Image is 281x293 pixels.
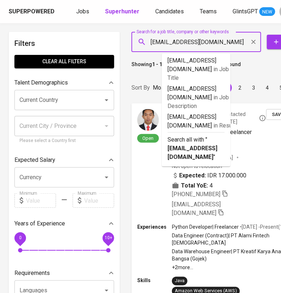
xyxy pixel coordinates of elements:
a: Candidates [155,7,185,16]
h6: Filters [14,38,114,49]
span: NEW [259,8,275,16]
p: [EMAIL_ADDRESS][DOMAIN_NAME] [168,85,225,111]
div: Most Relevant [153,81,198,95]
span: GlintsGPT [233,8,258,15]
div: IDR 17.000.000 [172,171,246,180]
span: Freelancer [225,129,252,135]
span: Candidates [155,8,184,15]
button: Open [101,172,112,182]
p: Skills [137,277,172,284]
div: Years of Experience [14,216,114,231]
input: Value [84,193,114,208]
button: Clear All filters [14,55,114,68]
button: Go to page 3 [248,82,259,94]
p: Years of Experience [14,219,65,228]
span: 4 [209,181,213,190]
input: Value [26,193,56,208]
b: 1 - 10 [152,61,165,67]
p: Python Developer | Freelancer [172,223,239,230]
div: Superpowered [9,8,55,16]
span: Jobs [76,8,89,15]
span: 10+ [104,236,112,241]
p: Requirements [14,269,50,277]
b: Total YoE: [181,181,208,190]
a: Teams [200,7,218,16]
p: Showing of talent profiles found [131,61,241,74]
div: Java [175,277,185,284]
svg: By Batam recruiter [259,115,266,122]
span: Open [140,135,157,141]
a: Jobs [76,7,91,16]
p: Expected Salary [14,156,55,164]
b: Expected: [179,171,206,180]
img: 77274a72eb6b91df986c1ddc1489ec2d.jpg [137,109,159,131]
p: Please select a Country first [20,137,109,145]
span: 0 [19,236,21,241]
button: Clear [248,37,259,47]
p: Most Relevant [153,83,190,92]
b: Superhunter [105,8,139,15]
a: GlintsGPT NEW [233,7,275,16]
div: Talent Demographics [14,76,114,90]
p: [EMAIL_ADDRESS][DOMAIN_NAME] [168,113,225,130]
span: Contacted [DATE] [222,111,266,125]
span: Clear All filters [20,57,108,66]
button: Go to page 2 [234,82,246,94]
p: Talent Demographics [14,78,68,87]
button: Go to page 4 [261,82,273,94]
a: Superhunter [105,7,141,16]
span: Teams [200,8,217,15]
span: [PHONE_NUMBER] [172,191,220,198]
b: [EMAIL_ADDRESS][DOMAIN_NAME] [168,145,217,160]
button: Open [101,95,112,105]
p: Sort By [131,83,150,92]
span: [EMAIL_ADDRESS][DOMAIN_NAME] [172,201,221,216]
p: Experiences [137,223,172,230]
p: Search all with " " [168,135,225,161]
div: Requirements [14,266,114,280]
span: in Resume [213,122,240,129]
p: [EMAIL_ADDRESS][DOMAIN_NAME] [168,56,225,82]
a: Superpowered [9,8,56,16]
div: Expected Salary [14,153,114,167]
